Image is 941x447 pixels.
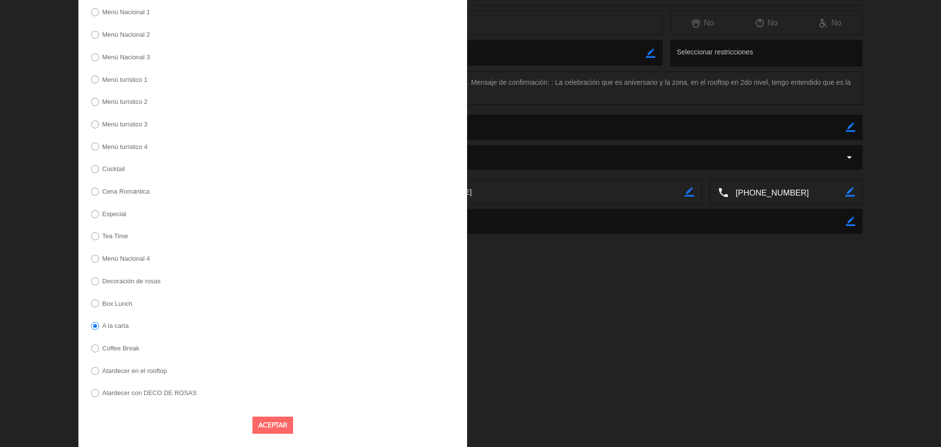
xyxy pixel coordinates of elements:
label: Menú Nacional 4 [102,255,150,262]
i: border_color [845,187,855,197]
label: Menú turístico 2 [102,99,148,105]
label: Atardecer con DECO DE ROSAS [102,390,197,396]
label: Menú turístico 3 [102,121,148,127]
div: No [735,17,798,29]
label: Menú Nacional 2 [102,31,150,38]
i: local_phone [718,187,728,198]
i: border_color [685,187,694,197]
i: border_color [646,49,655,58]
label: Cena Romántica [102,188,150,195]
button: Aceptar [252,417,293,434]
label: Coffee Break [102,345,140,351]
div: Quisiera porfavor que la mesa sea en una zona más íntima y romántica, ya que se está celebrando n... [78,72,863,105]
label: Menú turístico 4 [102,144,148,150]
label: Menú Nacional 1 [102,9,150,15]
div: No [798,17,862,29]
label: Cocktail [102,166,125,172]
i: border_color [846,217,855,226]
label: Decoración de rosas [102,278,161,284]
label: Especial [102,211,126,217]
i: border_color [846,123,855,132]
label: A la carta [102,323,129,329]
i: arrow_drop_down [843,151,855,163]
label: Tea Time [102,233,128,239]
label: Atardecer en el rooftop [102,368,167,374]
label: Menú Nacional 3 [102,54,150,60]
label: Box Lunch [102,300,132,307]
label: Menú turístico 1 [102,76,148,83]
div: No [671,17,735,29]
